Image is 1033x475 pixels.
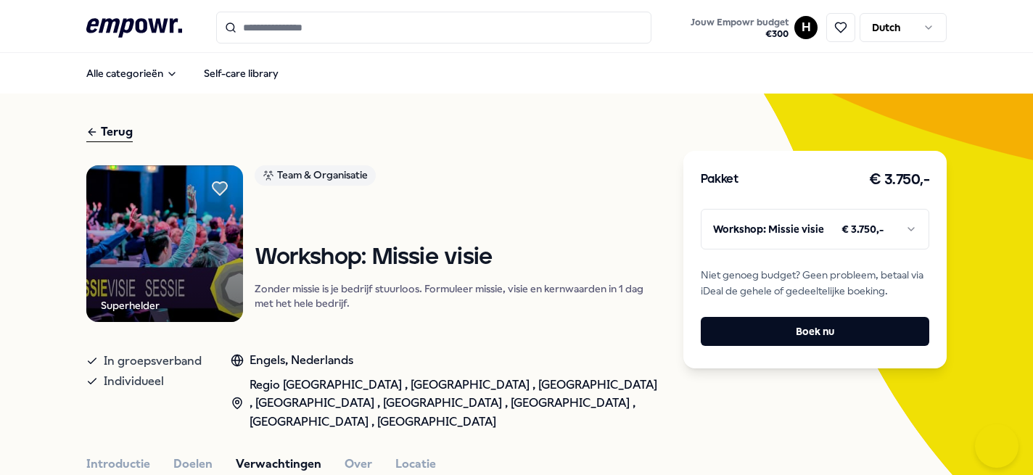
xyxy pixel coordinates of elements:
[691,28,789,40] span: € 300
[688,14,791,43] button: Jouw Empowr budget€300
[101,297,160,313] div: Superhelder
[231,376,660,431] div: Regio [GEOGRAPHIC_DATA] , [GEOGRAPHIC_DATA] , [GEOGRAPHIC_DATA] , [GEOGRAPHIC_DATA] , [GEOGRAPHIC...
[216,12,651,44] input: Search for products, categories or subcategories
[701,170,738,189] h3: Pakket
[395,455,436,474] button: Locatie
[794,16,818,39] button: H
[345,455,372,474] button: Over
[701,267,930,300] span: Niet genoeg budget? Geen probleem, betaal via iDeal de gehele of gedeeltelijke boeking.
[86,455,150,474] button: Introductie
[685,12,794,43] a: Jouw Empowr budget€300
[255,245,659,270] h1: Workshop: Missie visie
[255,165,376,186] div: Team & Organisatie
[86,165,244,323] img: Product Image
[104,351,202,371] span: In groepsverband
[975,424,1018,468] iframe: Help Scout Beacon - Open
[192,59,290,88] a: Self-care library
[104,371,164,392] span: Individueel
[75,59,290,88] nav: Main
[173,455,213,474] button: Doelen
[701,317,930,346] button: Boek nu
[75,59,189,88] button: Alle categorieën
[255,281,659,310] p: Zonder missie is je bedrijf stuurloos. Formuleer missie, visie en kernwaarden in 1 dag met het he...
[236,455,321,474] button: Verwachtingen
[691,17,789,28] span: Jouw Empowr budget
[86,123,133,142] div: Terug
[231,351,660,370] div: Engels, Nederlands
[869,168,930,191] h3: € 3.750,-
[255,165,659,191] a: Team & Organisatie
